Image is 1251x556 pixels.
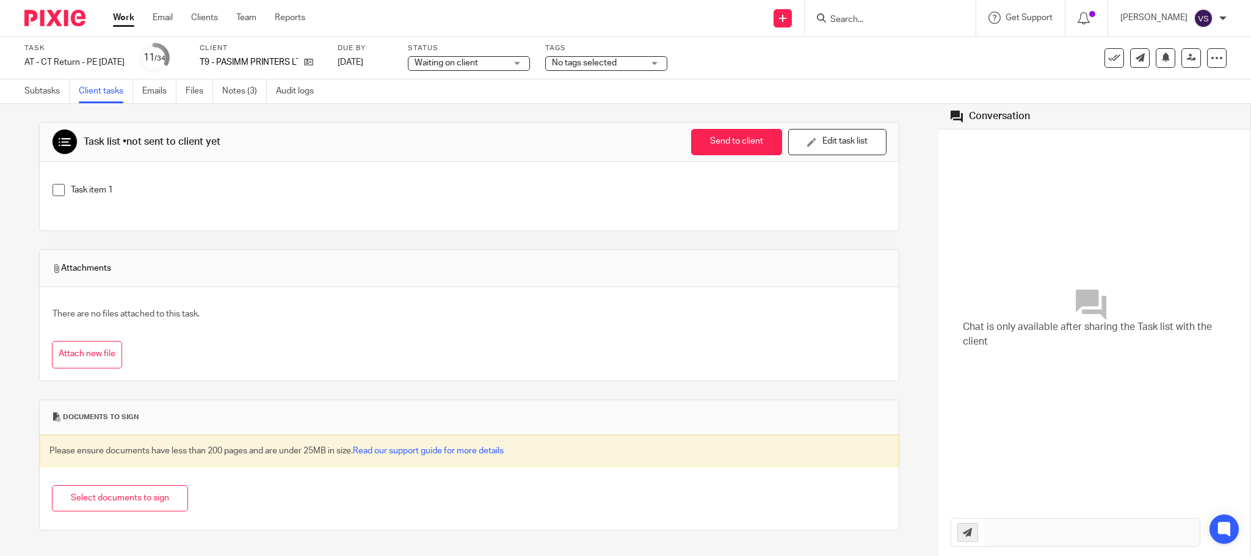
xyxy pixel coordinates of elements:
label: Client [200,43,322,53]
a: Reports [275,12,305,24]
p: Task item 1 [71,184,886,196]
span: Documents to sign [63,412,139,422]
span: Waiting on client [415,59,478,67]
span: Attachments [52,262,111,274]
a: Audit logs [276,79,323,103]
a: Notes (3) [222,79,267,103]
a: Files [186,79,213,103]
div: AT - CT Return - PE 28-02-2025 [24,56,125,68]
img: Pixie [24,10,85,26]
a: Emails [142,79,176,103]
a: Work [113,12,134,24]
button: Select documents to sign [52,485,188,511]
span: Get Support [1006,13,1053,22]
span: There are no files attached to this task. [53,310,200,318]
a: Subtasks [24,79,70,103]
button: Send to client [691,129,782,155]
a: Clients [191,12,218,24]
label: Tags [545,43,667,53]
label: Task [24,43,125,53]
label: Due by [338,43,393,53]
span: Chat is only available after sharing the Task list with the client [963,320,1226,349]
p: T9 - PASIMM PRINTERS LTD [200,56,298,68]
label: Status [408,43,530,53]
p: [PERSON_NAME] [1120,12,1188,24]
div: Conversation [969,110,1030,123]
small: /34 [154,55,165,62]
button: Edit task list [788,129,887,155]
span: No tags selected [552,59,617,67]
div: Please ensure documents have less than 200 pages and are under 25MB in size. [40,435,899,467]
div: 11 [143,51,165,65]
a: Team [236,12,256,24]
div: AT - CT Return - PE [DATE] [24,56,125,68]
div: Task list • [84,136,220,148]
a: Email [153,12,173,24]
span: not sent to client yet [126,137,220,147]
a: Read our support guide for more details [353,447,504,455]
span: [DATE] [338,58,363,67]
a: Client tasks [79,79,133,103]
input: Search [829,15,939,26]
img: svg%3E [1194,9,1213,28]
button: Attach new file [52,341,122,368]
